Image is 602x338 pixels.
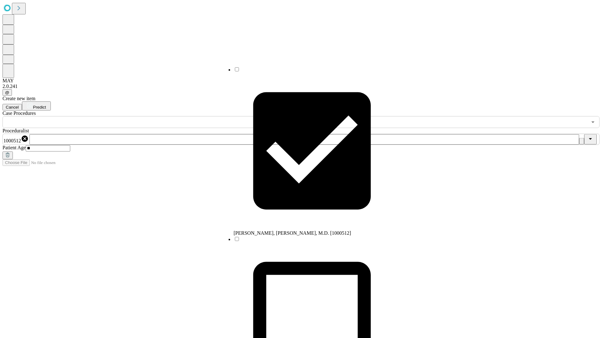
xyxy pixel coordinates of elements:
[3,135,29,144] div: 1000512
[22,101,51,110] button: Predict
[3,145,26,150] span: Patient Age
[6,105,19,110] span: Cancel
[3,110,36,116] span: Scheduled Procedure
[3,89,12,96] button: @
[3,96,35,101] span: Create new item
[33,105,46,110] span: Predict
[234,230,351,236] span: [PERSON_NAME], [PERSON_NAME], M.D. [1000512]
[589,118,597,126] button: Open
[579,138,584,145] button: Clear
[5,90,9,95] span: @
[3,138,21,143] span: 1000512
[584,134,597,145] button: Close
[3,84,599,89] div: 2.0.241
[3,78,599,84] div: MAY
[3,104,22,110] button: Cancel
[3,128,29,133] span: Proceduralist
